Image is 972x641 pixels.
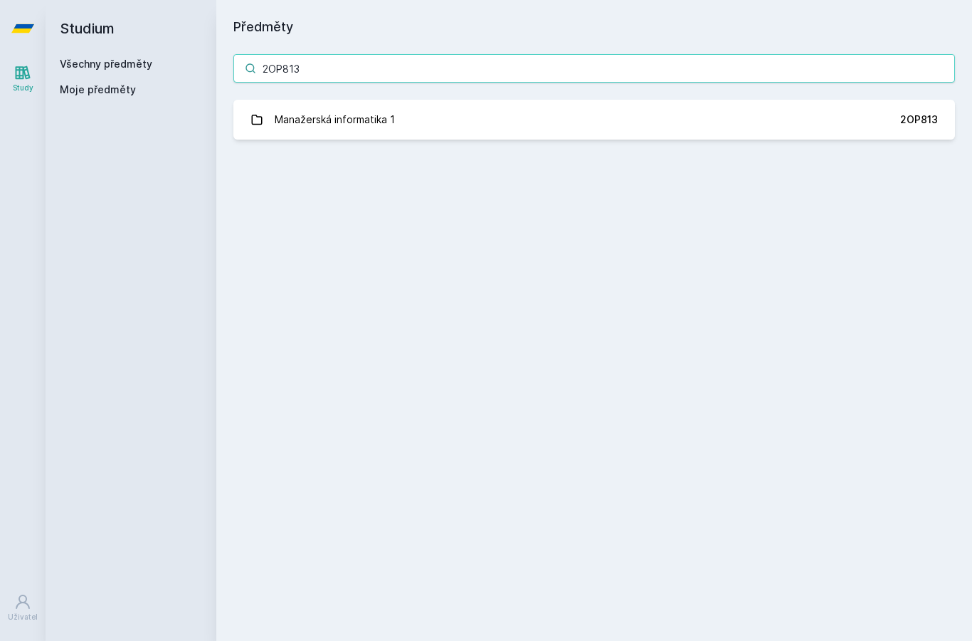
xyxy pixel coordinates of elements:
[275,105,395,134] div: Manažerská informatika 1
[900,113,938,127] div: 2OP813
[3,57,43,100] a: Study
[233,54,955,83] input: Název nebo ident předmětu…
[13,83,33,93] div: Study
[3,586,43,630] a: Uživatel
[233,100,955,140] a: Manažerská informatika 1 2OP813
[8,612,38,622] div: Uživatel
[60,83,136,97] span: Moje předměty
[60,58,152,70] a: Všechny předměty
[233,17,955,37] h1: Předměty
